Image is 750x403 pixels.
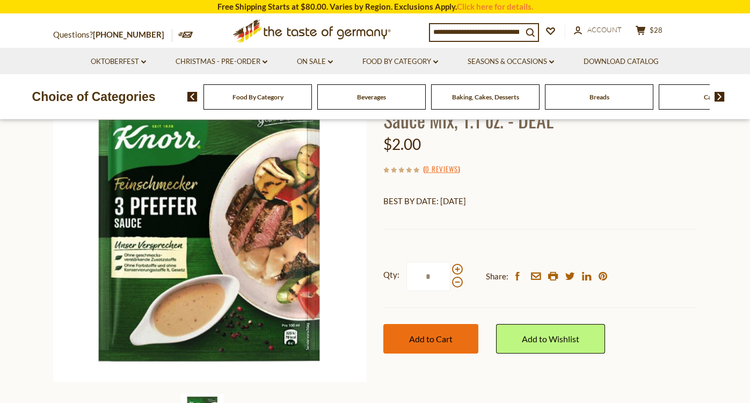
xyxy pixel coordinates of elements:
a: Account [574,24,622,36]
span: $28 [650,26,662,34]
span: $2.00 [383,135,421,153]
a: Download Catalog [584,56,659,68]
p: BEST BY DATE: [DATE] [383,195,697,208]
img: next arrow [715,92,725,102]
a: [PHONE_NUMBER] [93,30,164,39]
a: On Sale [297,56,333,68]
a: Breads [589,93,609,101]
span: Add to Cart [409,334,453,344]
a: Candy [704,93,722,101]
button: $28 [633,25,665,39]
a: Food By Category [232,93,283,101]
span: Account [587,25,622,34]
a: Oktoberfest [91,56,146,68]
span: Share: [486,270,508,283]
button: Add to Cart [383,324,478,354]
img: Knorr "Feinschmecker" 3 Pepper Sauce Mix, 1.1 oz. - DEAL [53,68,367,382]
span: ( ) [423,163,460,174]
input: Qty: [406,262,450,291]
p: Questions? [53,28,172,42]
a: Baking, Cakes, Desserts [452,93,519,101]
a: Click here for details. [457,2,533,11]
a: 0 Reviews [425,163,458,175]
a: Food By Category [362,56,438,68]
img: previous arrow [187,92,198,102]
a: Beverages [357,93,386,101]
strong: Qty: [383,268,399,282]
a: Add to Wishlist [496,324,605,354]
a: Seasons & Occasions [468,56,554,68]
h1: [PERSON_NAME] "Feinschmecker" 3 Pepper Sauce Mix, 1.1 oz. - DEAL [383,83,697,132]
a: Christmas - PRE-ORDER [176,56,267,68]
